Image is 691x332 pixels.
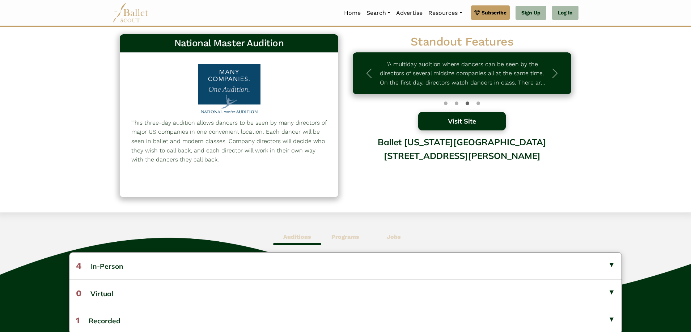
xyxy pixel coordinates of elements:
[474,9,480,17] img: gem.svg
[353,131,571,190] div: Ballet [US_STATE][GEOGRAPHIC_DATA][STREET_ADDRESS][PERSON_NAME]
[353,34,571,49] h2: Standout Features
[126,37,332,49] h3: National Master Audition
[76,261,82,271] span: 4
[516,6,546,20] a: Sign Up
[283,233,311,240] b: Auditions
[552,6,578,20] a: Log In
[387,233,401,240] b: Jobs
[341,5,364,21] a: Home
[69,253,622,279] button: 4In-Person
[455,98,458,109] button: Slide 1
[482,9,506,17] span: Subscribe
[476,98,480,109] button: Slide 3
[471,5,510,20] a: Subscribe
[131,118,327,164] p: This three-day audition allows dancers to be seen by many directors of major US companies in one ...
[466,98,469,109] button: Slide 2
[364,5,393,21] a: Search
[378,60,546,87] p: "A multiday audition where dancers can be seen by the directors of several midsize companies all ...
[393,5,425,21] a: Advertise
[76,315,80,325] span: 1
[331,233,359,240] b: Programs
[418,112,506,130] button: Visit Site
[76,288,81,298] span: 0
[425,5,465,21] a: Resources
[444,98,448,109] button: Slide 0
[69,280,622,307] button: 0Virtual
